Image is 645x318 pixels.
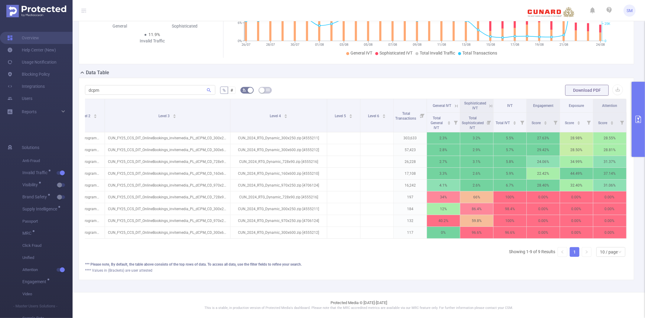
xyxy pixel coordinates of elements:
p: CUN_2024_RTG_Dynamic_728x90.zip [4555216] [230,156,327,167]
p: 28.98 % [560,132,593,144]
span: Total IVT [496,121,511,125]
p: 2.3% [427,132,460,144]
p: 5.7% [494,144,526,156]
p: 5.5% [494,132,526,144]
i: icon: caret-down [93,116,97,118]
p: 22.42 % [527,168,560,179]
p: 24.06 % [527,156,560,167]
p: CUN_2024_RTG_Dynamic_970x250.zip [4706124] [230,180,327,191]
div: Invalid Traffic [120,38,185,44]
div: *** Please note, By default, the table above consists of the top rows of data. To access all data... [85,262,628,267]
span: Exposure [569,104,584,108]
p: 0.00 % [560,203,593,215]
i: Filter menu [551,113,560,132]
p: CUN_2024_RTG_Dynamic_300x250.zip [4555211] [230,132,327,144]
div: Sophisticated [152,23,217,29]
button: Download PDF [565,85,609,96]
a: Blocking Policy [7,68,50,80]
tspan: 09/08 [413,43,422,47]
input: Search... [85,85,215,95]
h2: Data Table [86,69,109,76]
span: Passport [22,215,73,227]
p: CUN_FY25_CCS_DIT_OnlineBookings_invitemedia_PL_dCPM_CD_300x600_FT_1x1_Retargeting_WebsiteVisitors... [105,144,230,156]
span: Visibility [22,183,40,187]
p: 28.81 % [593,144,626,156]
span: Level 3 [158,114,171,118]
p: 44.49 % [560,168,593,179]
li: 1 [570,247,579,257]
p: 96.6% [494,227,526,238]
span: Solutions [22,141,39,154]
p: 0.00 % [593,227,626,238]
i: icon: caret-down [349,116,352,118]
tspan: 13/08 [462,43,471,47]
a: Users [7,92,32,104]
p: 40.2% [427,215,460,227]
p: 3.2% [460,132,493,144]
p: 26,228 [394,156,427,167]
p: 0.00 % [593,215,626,227]
p: 16,242 [394,180,427,191]
span: Invalid Traffic [22,171,50,175]
a: Reports [22,106,37,118]
i: icon: caret-up [93,113,97,115]
div: Sort [284,113,288,117]
i: icon: caret-up [173,113,176,115]
p: PHDProgrammatic [72,215,105,227]
span: MRC [22,231,34,235]
a: Integrations [7,80,45,92]
i: icon: caret-up [610,120,614,122]
p: 2.6% [460,168,493,179]
div: Sort [93,113,97,117]
p: PHDProgrammatic [72,227,105,238]
p: 0.00 % [593,191,626,203]
i: icon: caret-down [173,116,176,118]
p: 28.50 % [560,144,593,156]
span: Anti-Fraud [22,155,73,167]
i: icon: down [618,250,622,254]
p: CUN_FY25_CCS_DIT_OnlineBookings_invitemedia_PL_dCPM_CD_300x600_FT_1x1_Retargeting_WebsiteVisitors... [105,227,230,238]
span: Reports [22,109,37,114]
p: 100% [494,215,526,227]
p: CUN_FY25_CCS_DIT_OnlineBookings_invitemedia_PL_dCPM_CD_160x600_FT_1x1_Retargeting_WebsiteVisitors... [105,168,230,179]
i: icon: caret-down [447,122,451,124]
i: Filter menu [618,113,626,132]
span: Total Sophisticated IVT [462,116,484,130]
p: 59.8% [460,215,493,227]
i: icon: caret-down [610,122,614,124]
span: Video [22,288,73,300]
tspan: 28/07 [266,43,275,47]
p: 28.55 % [593,132,626,144]
p: PHDProgrammatic [72,156,105,167]
p: 0.00 % [527,191,560,203]
div: Sort [447,120,451,124]
span: Level 5 [335,114,347,118]
i: icon: right [585,250,588,254]
div: **** Values in (Brackets) are user attested [85,268,628,273]
div: Sort [349,113,353,117]
li: Previous Page [558,247,567,257]
span: Engagement [533,104,553,108]
p: 66% [460,191,493,203]
p: CUN_2024_RTG_Dynamic_300x600.zip [4555212] [230,227,327,238]
p: 184 [394,203,427,215]
p: 132 [394,215,427,227]
tspan: 01/08 [315,43,324,47]
i: icon: caret-down [544,122,547,124]
span: Brand Safety [22,195,49,199]
p: 3.1% [460,156,493,167]
p: CUN_FY25_CCS_DIT_OnlineBookings_invitemedia_PL_dCPM_CD_970x250_FT_1x1_Retargeting_WebsiteVisitors... [105,180,230,191]
li: Next Page [582,247,591,257]
i: icon: left [561,250,564,254]
i: icon: caret-down [284,116,287,118]
span: % [223,88,226,93]
a: Usage Notification [7,56,57,68]
span: Attention [22,264,73,276]
i: icon: caret-up [513,120,516,122]
p: 2.8% [427,144,460,156]
div: Sort [610,120,614,124]
span: Click Fraud [22,240,73,252]
span: Level 6 [368,114,380,118]
i: icon: bg-colors [243,88,246,92]
p: 28.40 % [527,180,560,191]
